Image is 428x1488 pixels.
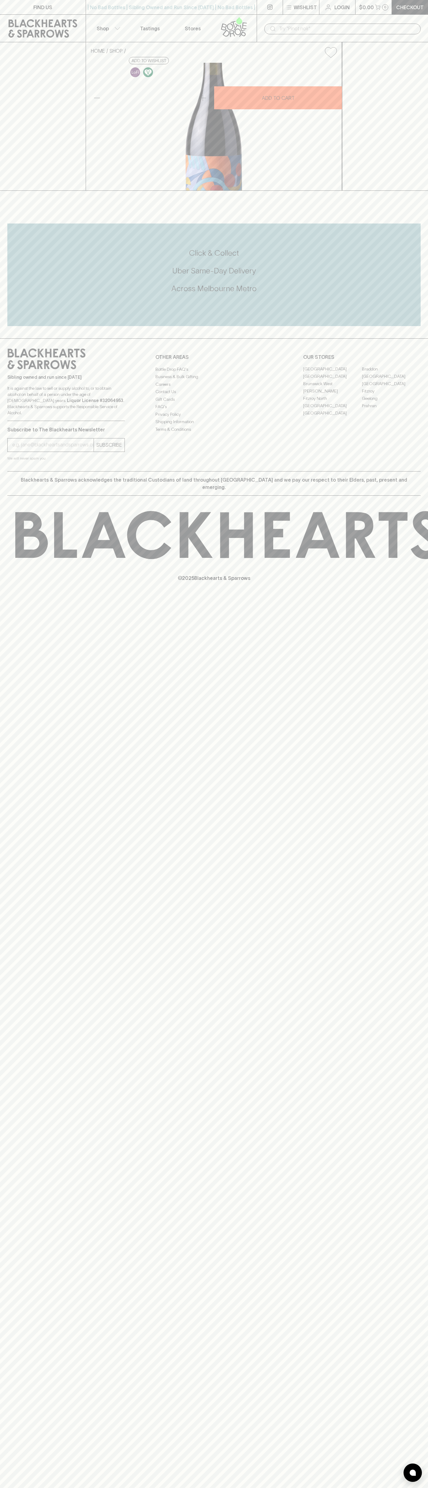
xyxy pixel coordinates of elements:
button: Shop [86,15,129,42]
a: Brunswick West [303,380,362,388]
img: 40750.png [86,63,342,190]
p: ADD TO CART [262,94,295,102]
a: Geelong [362,395,421,402]
p: 0 [384,6,386,9]
p: Login [334,4,350,11]
p: Blackhearts & Sparrows acknowledges the traditional Custodians of land throughout [GEOGRAPHIC_DAT... [12,476,416,491]
a: [GEOGRAPHIC_DATA] [303,366,362,373]
p: OTHER AREAS [155,353,273,361]
img: bubble-icon [410,1470,416,1476]
a: FAQ's [155,403,273,411]
h5: Across Melbourne Metro [7,284,421,294]
a: [PERSON_NAME] [303,388,362,395]
a: [GEOGRAPHIC_DATA] [362,380,421,388]
a: SHOP [110,48,123,54]
p: We will never spam you [7,455,125,461]
a: Fitzroy [362,388,421,395]
button: Add to wishlist [322,45,339,60]
a: Braddon [362,366,421,373]
a: Terms & Conditions [155,426,273,433]
a: Business & Bulk Gifting [155,373,273,381]
h5: Click & Collect [7,248,421,258]
a: [GEOGRAPHIC_DATA] [303,410,362,417]
a: Some may call it natural, others minimum intervention, either way, it’s hands off & maybe even a ... [129,66,142,79]
button: Add to wishlist [129,57,169,64]
button: ADD TO CART [214,86,342,109]
a: Stores [171,15,214,42]
p: Sibling owned and run since [DATE] [7,374,125,380]
a: Contact Us [155,388,273,396]
p: Subscribe to The Blackhearts Newsletter [7,426,125,433]
input: e.g. jane@blackheartsandsparrows.com.au [12,440,94,450]
input: Try "Pinot noir" [279,24,416,34]
a: Gift Cards [155,396,273,403]
a: Shipping Information [155,418,273,426]
p: Stores [185,25,201,32]
button: SUBSCRIBE [94,438,125,452]
a: Prahran [362,402,421,410]
a: Fitzroy North [303,395,362,402]
a: Privacy Policy [155,411,273,418]
a: HOME [91,48,105,54]
a: Bottle Drop FAQ's [155,366,273,373]
strong: Liquor License #32064953 [67,398,123,403]
div: Call to action block [7,224,421,326]
a: Careers [155,381,273,388]
a: [GEOGRAPHIC_DATA] [303,402,362,410]
a: Made without the use of any animal products. [142,66,154,79]
p: OUR STORES [303,353,421,361]
p: Wishlist [294,4,317,11]
p: FIND US [33,4,52,11]
a: Tastings [128,15,171,42]
p: Tastings [140,25,160,32]
a: [GEOGRAPHIC_DATA] [303,373,362,380]
a: [GEOGRAPHIC_DATA] [362,373,421,380]
p: Checkout [396,4,424,11]
h5: Uber Same-Day Delivery [7,266,421,276]
img: Vegan [143,67,153,77]
p: SUBSCRIBE [96,441,122,449]
p: It is against the law to sell or supply alcohol to, or to obtain alcohol on behalf of a person un... [7,385,125,416]
img: Lo-Fi [130,67,140,77]
p: $0.00 [359,4,374,11]
p: Shop [97,25,109,32]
